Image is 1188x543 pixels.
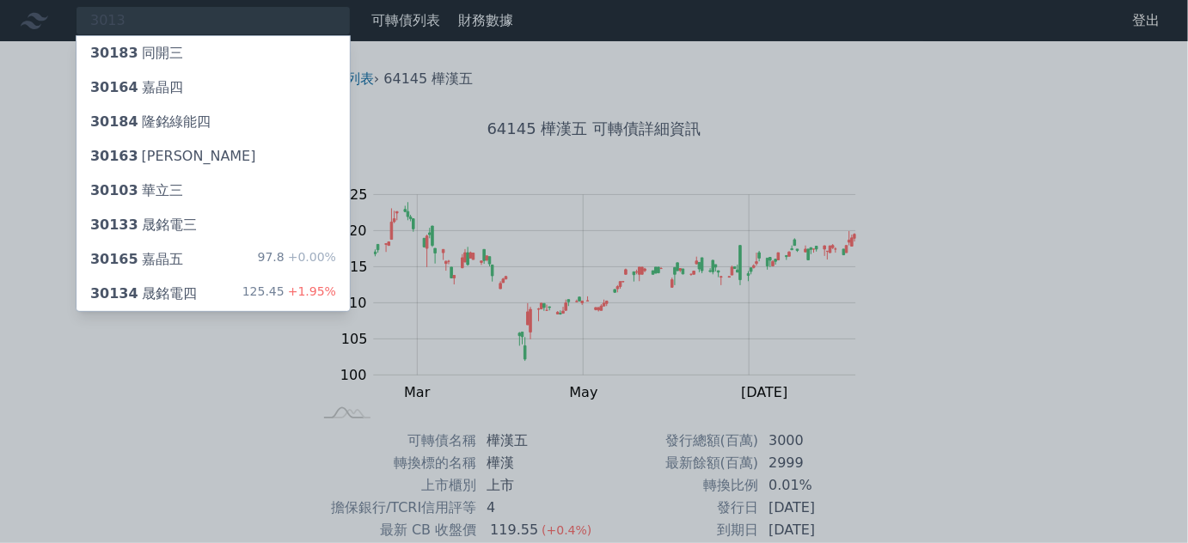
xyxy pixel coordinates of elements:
span: +0.00% [285,250,336,264]
div: 125.45 [242,284,336,304]
a: 30133晟銘電三 [77,208,350,242]
div: 嘉晶五 [90,249,183,270]
span: 30163 [90,148,138,164]
span: 30183 [90,45,138,61]
span: +1.95% [285,284,336,298]
div: 隆銘綠能四 [90,112,211,132]
div: [PERSON_NAME] [90,146,256,167]
span: 30184 [90,113,138,130]
span: 30103 [90,182,138,198]
a: 30183同開三 [77,36,350,70]
div: 華立三 [90,180,183,201]
a: 30164嘉晶四 [77,70,350,105]
div: 嘉晶四 [90,77,183,98]
span: 30164 [90,79,138,95]
div: 晟銘電四 [90,284,197,304]
div: 晟銘電三 [90,215,197,235]
a: 30163[PERSON_NAME] [77,139,350,174]
a: 30184隆銘綠能四 [77,105,350,139]
div: 同開三 [90,43,183,64]
a: 30165嘉晶五 97.8+0.00% [77,242,350,277]
span: 30165 [90,251,138,267]
span: 30133 [90,217,138,233]
span: 30134 [90,285,138,302]
a: 30134晟銘電四 125.45+1.95% [77,277,350,311]
div: 97.8 [258,249,336,270]
a: 30103華立三 [77,174,350,208]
